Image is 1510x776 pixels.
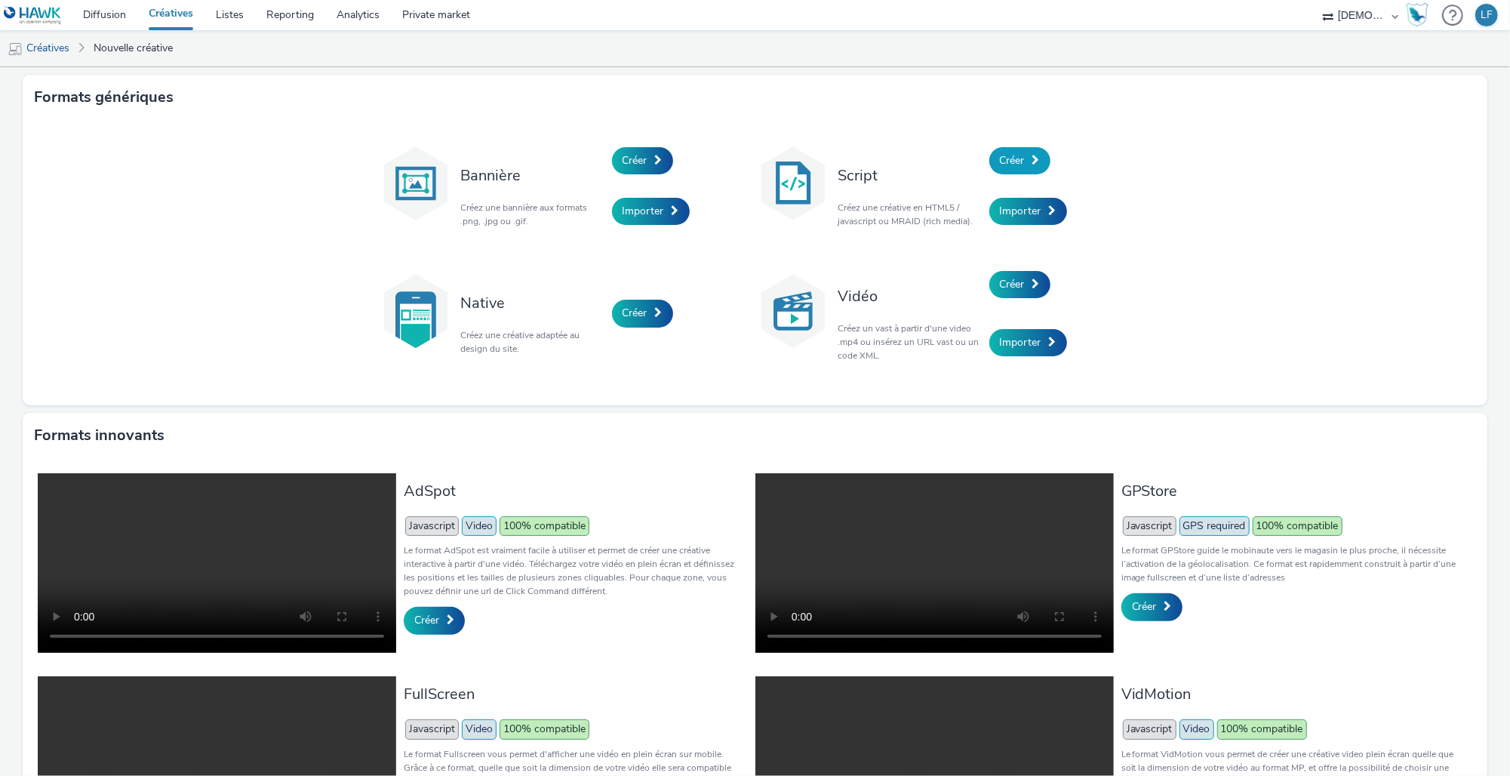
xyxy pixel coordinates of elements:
p: Créez une créative adaptée au design du site. [461,328,604,356]
div: LF [1481,4,1493,26]
h3: FullScreen [404,684,747,704]
p: Le format GPStore guide le mobinaute vers le magasin le plus proche, il nécessite l’activation de... [1121,544,1465,584]
span: Javascript [405,516,459,536]
p: Créez un vast à partir d'une video .mp4 ou insérez un URL vast ou un code XML. [838,322,982,362]
span: GPS required [1179,516,1250,536]
a: Créer [989,271,1050,298]
span: Créer [1000,153,1025,168]
span: Créer [623,153,647,168]
a: Nouvelle créative [86,30,180,66]
p: Créez une créative en HTML5 / javascript ou MRAID (rich media). [838,201,982,228]
img: code.svg [755,146,831,221]
span: Créer [1000,277,1025,291]
span: Javascript [405,719,459,739]
img: native.svg [378,273,454,349]
a: Créer [612,300,673,327]
span: Importer [623,204,664,218]
img: banner.svg [378,146,454,221]
h3: Vidéo [838,286,982,306]
p: Le format AdSpot est vraiment facile à utiliser et permet de créer une créative interactive à par... [404,544,747,598]
img: mobile [8,42,23,57]
a: Hawk Academy [1406,3,1435,27]
img: Hawk Academy [1406,3,1429,27]
span: Créer [414,613,439,627]
span: Créer [1132,599,1157,614]
a: Créer [404,607,465,634]
span: Importer [1000,204,1041,218]
img: video.svg [755,273,831,349]
h3: Formats génériques [34,86,174,109]
a: Créer [989,147,1050,174]
p: Créez une bannière aux formats .png, .jpg ou .gif. [461,201,604,228]
h3: Script [838,165,982,186]
span: Créer [623,306,647,320]
h3: VidMotion [1121,684,1465,704]
span: 100% compatible [1217,719,1307,739]
a: Importer [612,198,690,225]
span: Video [1179,719,1214,739]
h3: Formats innovants [34,424,165,447]
h3: GPStore [1121,481,1465,501]
a: Importer [989,198,1067,225]
span: Video [462,516,497,536]
span: Video [462,719,497,739]
span: 100% compatible [500,516,589,536]
h3: Native [461,293,604,313]
img: undefined Logo [4,6,62,25]
h3: Bannière [461,165,604,186]
span: Importer [1000,335,1041,350]
a: Créer [1121,593,1182,620]
span: 100% compatible [500,719,589,739]
span: 100% compatible [1253,516,1342,536]
span: Javascript [1123,719,1176,739]
a: Créer [612,147,673,174]
a: Importer [989,329,1067,356]
span: Javascript [1123,516,1176,536]
h3: AdSpot [404,481,747,501]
